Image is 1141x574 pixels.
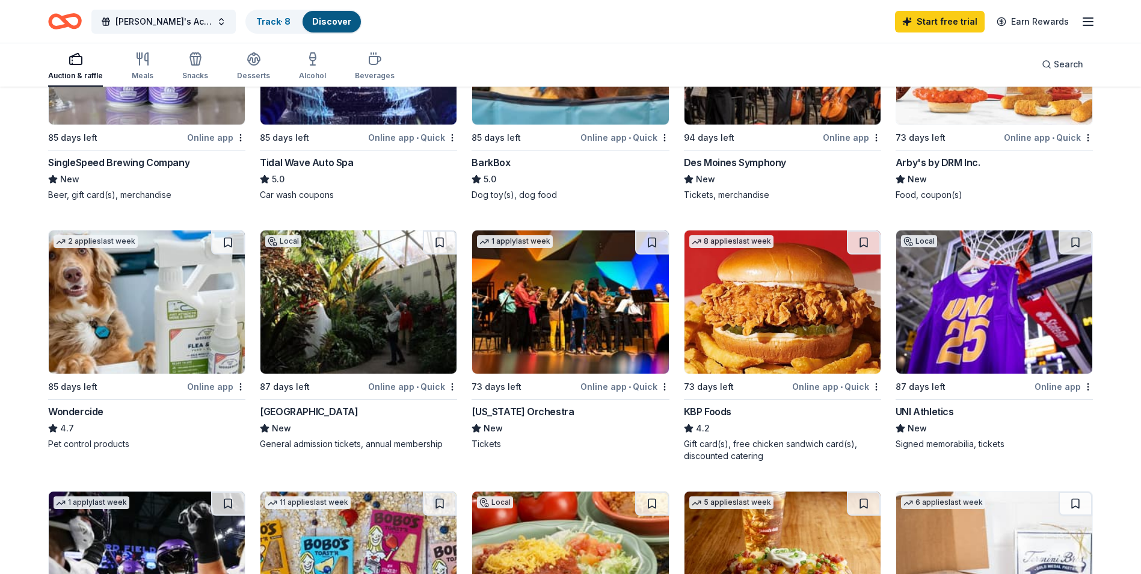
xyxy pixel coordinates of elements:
button: Alcohol [299,47,326,87]
span: • [840,382,843,392]
span: • [629,382,631,392]
div: Meals [132,71,153,81]
div: 1 apply last week [477,235,553,248]
div: Online app Quick [368,130,457,145]
span: New [272,421,291,436]
div: 73 days left [472,380,521,394]
button: Track· 8Discover [245,10,362,34]
div: Online app Quick [368,379,457,394]
span: New [696,172,715,187]
div: Dog toy(s), dog food [472,189,669,201]
span: 5.0 [272,172,284,187]
span: • [416,133,419,143]
div: 87 days left [896,380,946,394]
div: 85 days left [260,131,309,145]
div: Pet control products [48,438,245,450]
div: Gift card(s), free chicken sandwich card(s), discounted catering [684,438,881,462]
a: Start free trial [895,11,985,32]
a: Track· 8 [256,16,291,26]
img: Image for UNI Athletics [896,230,1092,374]
button: Snacks [182,47,208,87]
div: 85 days left [472,131,521,145]
span: New [60,172,79,187]
div: KBP Foods [684,404,731,419]
span: 4.2 [696,421,710,436]
div: Online app Quick [792,379,881,394]
button: [PERSON_NAME]'s Aces Legacy Classic [91,10,236,34]
button: Meals [132,47,153,87]
div: 8 applies last week [689,235,773,248]
div: Food, coupon(s) [896,189,1093,201]
div: Arby's by DRM Inc. [896,155,980,170]
a: Discover [312,16,351,26]
div: Snacks [182,71,208,81]
div: SingleSpeed Brewing Company [48,155,189,170]
span: 5.0 [484,172,496,187]
a: Image for Greater Des Moines Botanical GardensLocal87 days leftOnline app•Quick[GEOGRAPHIC_DATA]N... [260,230,457,450]
div: Online app Quick [580,130,669,145]
div: Tickets [472,438,669,450]
div: Auction & raffle [48,71,103,81]
div: Beverages [355,71,395,81]
div: [US_STATE] Orchestra [472,404,574,419]
div: UNI Athletics [896,404,954,419]
span: • [1052,133,1054,143]
div: Tidal Wave Auto Spa [260,155,353,170]
div: Des Moines Symphony [684,155,786,170]
div: Alcohol [299,71,326,81]
div: Local [901,235,937,247]
div: 94 days left [684,131,734,145]
div: Online app [187,379,245,394]
button: Search [1032,52,1093,76]
div: 87 days left [260,380,310,394]
span: New [484,421,503,436]
div: Tickets, merchandise [684,189,881,201]
div: Online app Quick [1004,130,1093,145]
div: Desserts [237,71,270,81]
div: [GEOGRAPHIC_DATA] [260,404,358,419]
div: 1 apply last week [54,496,129,509]
div: Online app [1035,379,1093,394]
div: 85 days left [48,131,97,145]
a: Image for Wondercide2 applieslast week85 days leftOnline appWondercide4.7Pet control products [48,230,245,450]
div: 5 applies last week [689,496,773,509]
img: Image for KBP Foods [684,230,881,374]
button: Desserts [237,47,270,87]
div: 2 applies last week [54,235,138,248]
div: Online app Quick [580,379,669,394]
button: Beverages [355,47,395,87]
div: Wondercide [48,404,103,419]
span: Search [1054,57,1083,72]
div: Local [477,496,513,508]
div: BarkBox [472,155,510,170]
div: Beer, gift card(s), merchandise [48,189,245,201]
div: Signed memorabilia, tickets [896,438,1093,450]
div: General admission tickets, annual membership [260,438,457,450]
div: Online app [187,130,245,145]
div: Local [265,235,301,247]
span: • [416,382,419,392]
a: Image for UNI AthleticsLocal87 days leftOnline appUNI AthleticsNewSigned memorabilia, tickets [896,230,1093,450]
div: Car wash coupons [260,189,457,201]
div: 73 days left [896,131,946,145]
span: • [629,133,631,143]
div: Online app [823,130,881,145]
a: Home [48,7,82,35]
img: Image for Minnesota Orchestra [472,230,668,374]
span: New [908,421,927,436]
button: Auction & raffle [48,47,103,87]
div: 73 days left [684,380,734,394]
span: 4.7 [60,421,74,436]
span: [PERSON_NAME]'s Aces Legacy Classic [115,14,212,29]
a: Image for Minnesota Orchestra1 applylast week73 days leftOnline app•Quick[US_STATE] OrchestraNewT... [472,230,669,450]
span: New [908,172,927,187]
div: 11 applies last week [265,496,351,509]
a: Earn Rewards [989,11,1076,32]
div: 85 days left [48,380,97,394]
img: Image for Greater Des Moines Botanical Gardens [260,230,457,374]
img: Image for Wondercide [49,230,245,374]
div: 6 applies last week [901,496,985,509]
a: Image for KBP Foods8 applieslast week73 days leftOnline app•QuickKBP Foods4.2Gift card(s), free c... [684,230,881,462]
